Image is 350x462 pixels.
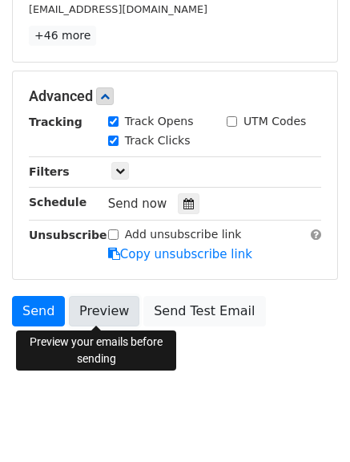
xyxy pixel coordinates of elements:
span: Send now [108,197,167,211]
strong: Filters [29,165,70,178]
iframe: Chat Widget [270,385,350,462]
h5: Advanced [29,87,321,105]
label: Add unsubscribe link [125,226,242,243]
label: Track Clicks [125,132,191,149]
label: UTM Codes [243,113,306,130]
a: Copy unsubscribe link [108,247,252,261]
a: +46 more [29,26,96,46]
strong: Unsubscribe [29,229,107,241]
strong: Tracking [29,115,82,128]
a: Send [12,296,65,326]
label: Track Opens [125,113,194,130]
div: Preview your emails before sending [16,330,176,371]
a: Preview [69,296,139,326]
small: [EMAIL_ADDRESS][DOMAIN_NAME] [29,3,207,15]
strong: Schedule [29,196,86,209]
a: Send Test Email [143,296,265,326]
